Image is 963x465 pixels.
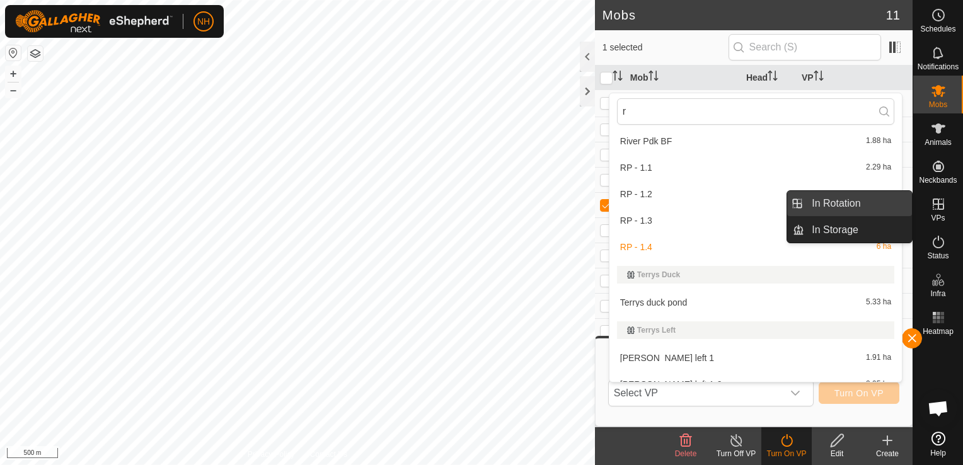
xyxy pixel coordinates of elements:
[920,25,955,33] span: Schedules
[675,449,697,458] span: Delete
[620,137,672,146] span: River Pdk BF
[787,191,912,216] li: In Rotation
[711,448,761,459] div: Turn Off VP
[197,15,210,28] span: NH
[609,129,902,154] li: River Pdk BF
[248,449,295,460] a: Privacy Policy
[609,345,902,370] li: Terry left 1
[627,326,884,334] div: Terrys Left
[768,72,778,83] p-sorticon: Activate to sort
[6,66,21,81] button: +
[603,41,729,54] span: 1 selected
[627,271,884,278] div: Terrys Duck
[761,448,812,459] div: Turn On VP
[812,448,862,459] div: Edit
[930,290,945,297] span: Infra
[783,381,808,406] div: dropdown trigger
[925,139,952,146] span: Animals
[609,234,902,260] li: RP - 1.4
[886,6,900,25] span: 11
[617,98,894,125] input: Search
[877,243,891,251] span: 6 ha
[650,90,736,117] div: [PERSON_NAME] Block
[866,137,891,146] span: 1.88 ha
[920,389,957,427] a: Open chat
[866,190,891,198] span: 4.39 ha
[620,353,714,362] span: [PERSON_NAME] left 1
[923,328,954,335] span: Heatmap
[609,381,783,406] span: Select VP
[812,222,858,238] span: In Storage
[930,449,946,457] span: Help
[814,72,824,83] p-sorticon: Activate to sort
[797,66,913,90] th: VP
[866,353,891,362] span: 1.91 ha
[613,72,623,83] p-sorticon: Activate to sort
[625,66,741,90] th: Mob
[931,214,945,222] span: VPs
[729,34,881,60] input: Search (S)
[929,101,947,108] span: Mobs
[919,176,957,184] span: Neckbands
[6,45,21,60] button: Reset Map
[649,72,659,83] p-sorticon: Activate to sort
[620,243,652,251] span: RP - 1.4
[603,8,886,23] h2: Mobs
[862,448,913,459] div: Create
[918,63,959,71] span: Notifications
[6,83,21,98] button: –
[787,217,912,243] li: In Storage
[741,66,797,90] th: Head
[866,163,891,172] span: 2.29 ha
[819,382,899,404] button: Turn On VP
[834,388,884,398] span: Turn On VP
[812,196,860,211] span: In Rotation
[620,216,652,225] span: RP - 1.3
[620,298,688,307] span: Terrys duck pond
[620,190,652,198] span: RP - 1.2
[804,217,912,243] a: In Storage
[609,181,902,207] li: RP - 1.2
[310,449,347,460] a: Contact Us
[866,298,891,307] span: 5.33 ha
[802,91,894,115] a: [PERSON_NAME] 1 - 7 BF 6
[620,380,722,389] span: [PERSON_NAME] left 1-2
[913,427,963,462] a: Help
[927,252,949,260] span: Status
[609,290,902,315] li: Terrys duck pond
[609,208,902,233] li: RP - 1.3
[866,380,891,389] span: 3.95 ha
[804,191,912,216] a: In Rotation
[15,10,173,33] img: Gallagher Logo
[609,372,902,397] li: Terry left 1-2
[609,155,902,180] li: RP - 1.1
[28,46,43,61] button: Map Layers
[620,163,652,172] span: RP - 1.1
